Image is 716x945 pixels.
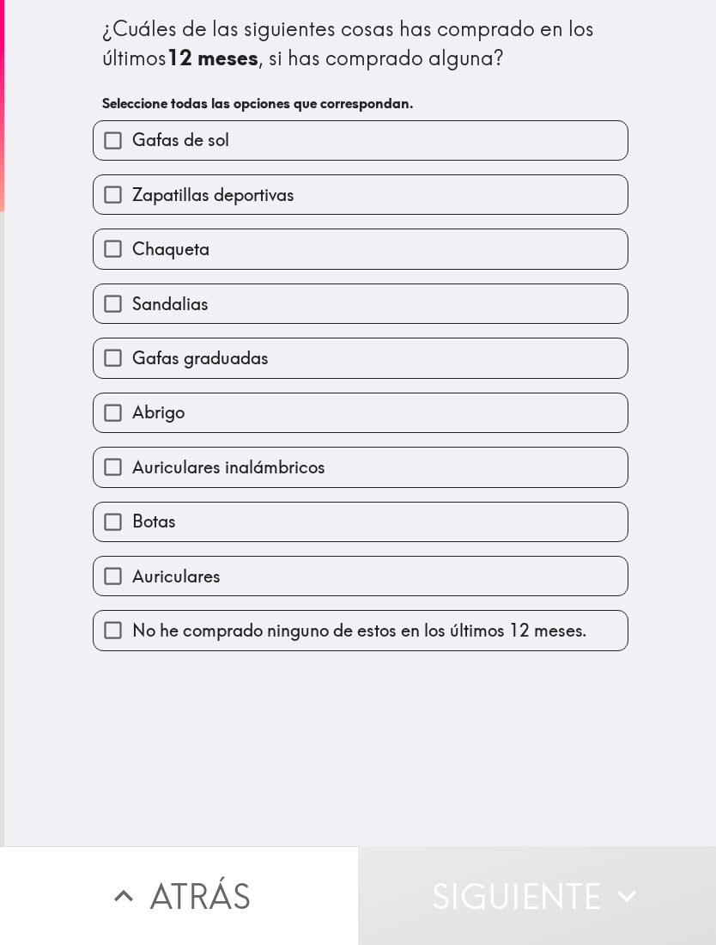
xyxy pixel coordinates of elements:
[102,15,619,72] div: ¿Cuáles de las siguientes cosas has comprado en los últimos , si has comprado alguna?
[132,619,587,643] span: No he comprado ninguno de estos en los últimos 12 meses.
[94,284,628,323] button: Sandalias
[132,292,209,316] span: Sandalias
[132,128,229,152] span: Gafas de sol
[167,45,258,70] b: 12 meses
[132,400,185,424] span: Abrigo
[132,455,325,479] span: Auriculares inalámbricos
[94,338,628,377] button: Gafas graduadas
[132,183,294,207] span: Zapatillas deportivas
[132,237,209,261] span: Chaqueta
[94,503,628,541] button: Botas
[94,557,628,595] button: Auriculares
[102,94,619,113] h6: Seleccione todas las opciones que correspondan.
[132,509,176,533] span: Botas
[132,564,221,588] span: Auriculares
[132,346,269,370] span: Gafas graduadas
[94,448,628,486] button: Auriculares inalámbricos
[94,393,628,432] button: Abrigo
[94,121,628,160] button: Gafas de sol
[94,611,628,649] button: No he comprado ninguno de estos en los últimos 12 meses.
[94,229,628,268] button: Chaqueta
[94,175,628,214] button: Zapatillas deportivas
[358,846,716,945] button: Siguiente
